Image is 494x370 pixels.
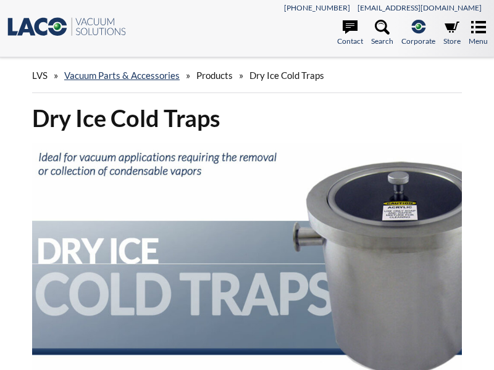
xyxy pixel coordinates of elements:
a: Menu [469,20,488,47]
a: Vacuum Parts & Accessories [64,70,180,81]
a: [EMAIL_ADDRESS][DOMAIN_NAME] [358,3,482,12]
span: Corporate [401,35,435,47]
a: Store [443,20,461,47]
div: » » » [32,58,462,93]
a: [PHONE_NUMBER] [284,3,350,12]
span: Products [196,70,233,81]
a: Contact [337,20,363,47]
span: LVS [32,70,48,81]
h1: Dry Ice Cold Traps [32,103,462,133]
span: Dry Ice Cold Traps [249,70,324,81]
a: Search [371,20,393,47]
